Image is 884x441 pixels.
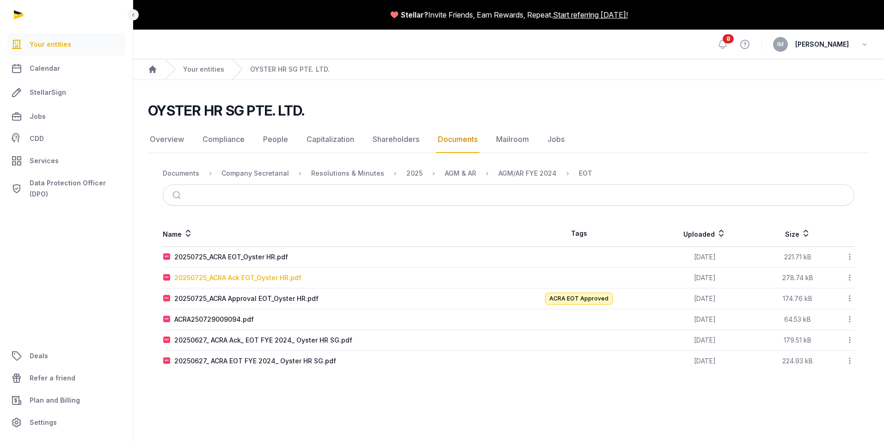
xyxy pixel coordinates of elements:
[174,252,288,262] div: 20250725_ACRA EOT_Oyster HR.pdf
[7,367,125,389] a: Refer a friend
[261,126,290,153] a: People
[163,295,171,302] img: pdf.svg
[545,293,613,305] span: ACRA EOT Approved
[773,37,788,52] button: IM
[694,274,716,282] span: [DATE]
[163,316,171,323] img: pdf.svg
[760,288,835,309] td: 174.76 kB
[148,126,869,153] nav: Tabs
[494,126,531,153] a: Mailroom
[723,34,734,43] span: 8
[760,247,835,268] td: 221.71 kB
[30,417,57,428] span: Settings
[694,294,716,302] span: [DATE]
[694,357,716,365] span: [DATE]
[201,126,246,153] a: Compliance
[163,274,171,282] img: pdf.svg
[760,268,835,288] td: 278.74 kB
[163,220,509,247] th: Name
[174,273,301,282] div: 20250725_ACRA Ack EOT_Oyster HR.pdf
[133,59,884,80] nav: Breadcrumb
[579,169,592,178] div: EOT
[7,411,125,434] a: Settings
[498,169,557,178] div: AGM/AR FYE 2024
[30,87,66,98] span: StellarSign
[7,174,125,203] a: Data Protection Officer (DPO)
[30,155,59,166] span: Services
[163,169,199,178] div: Documents
[163,357,171,365] img: pdf.svg
[148,102,305,119] h2: OYSTER HR SG PTE. LTD.
[760,220,835,247] th: Size
[7,81,125,104] a: StellarSign
[30,63,60,74] span: Calendar
[163,337,171,344] img: pdf.svg
[30,39,71,50] span: Your entities
[30,350,48,361] span: Deals
[401,9,428,20] span: Stellar?
[167,185,189,205] button: Submit
[250,65,330,74] a: OYSTER HR SG PTE. LTD.
[148,126,186,153] a: Overview
[30,373,75,384] span: Refer a friend
[760,309,835,330] td: 64.53 kB
[30,178,122,200] span: Data Protection Officer (DPO)
[311,169,384,178] div: Resolutions & Minutes
[694,315,716,323] span: [DATE]
[436,126,479,153] a: Documents
[174,356,336,366] div: 20250627_ ACRA EOT FYE 2024_ Oyster HR SG.pdf
[174,294,319,303] div: 20250725_ACRA Approval EOT_Oyster HR.pdf
[406,169,423,178] div: 2025
[183,65,224,74] a: Your entities
[30,395,80,406] span: Plan and Billing
[694,336,716,344] span: [DATE]
[221,169,289,178] div: Company Secretarial
[7,57,125,80] a: Calendar
[371,126,421,153] a: Shareholders
[163,253,171,261] img: pdf.svg
[777,42,784,47] span: IM
[174,315,254,324] div: ACRA250729009094.pdf
[305,126,356,153] a: Capitalization
[553,9,628,20] a: Start referring [DATE]!
[30,111,46,122] span: Jobs
[30,133,44,144] span: CDD
[7,345,125,367] a: Deals
[445,169,476,178] div: AGM & AR
[163,162,854,184] nav: Breadcrumb
[7,33,125,55] a: Your entities
[7,105,125,128] a: Jobs
[795,39,849,50] span: [PERSON_NAME]
[7,129,125,148] a: CDD
[650,220,760,247] th: Uploaded
[174,336,352,345] div: 20250627_ ACRA Ack_ EOT FYE 2024_ Oyster HR SG.pdf
[718,334,884,441] iframe: Chat Widget
[7,389,125,411] a: Plan and Billing
[7,150,125,172] a: Services
[760,330,835,351] td: 179.51 kB
[694,253,716,261] span: [DATE]
[509,220,650,247] th: Tags
[546,126,566,153] a: Jobs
